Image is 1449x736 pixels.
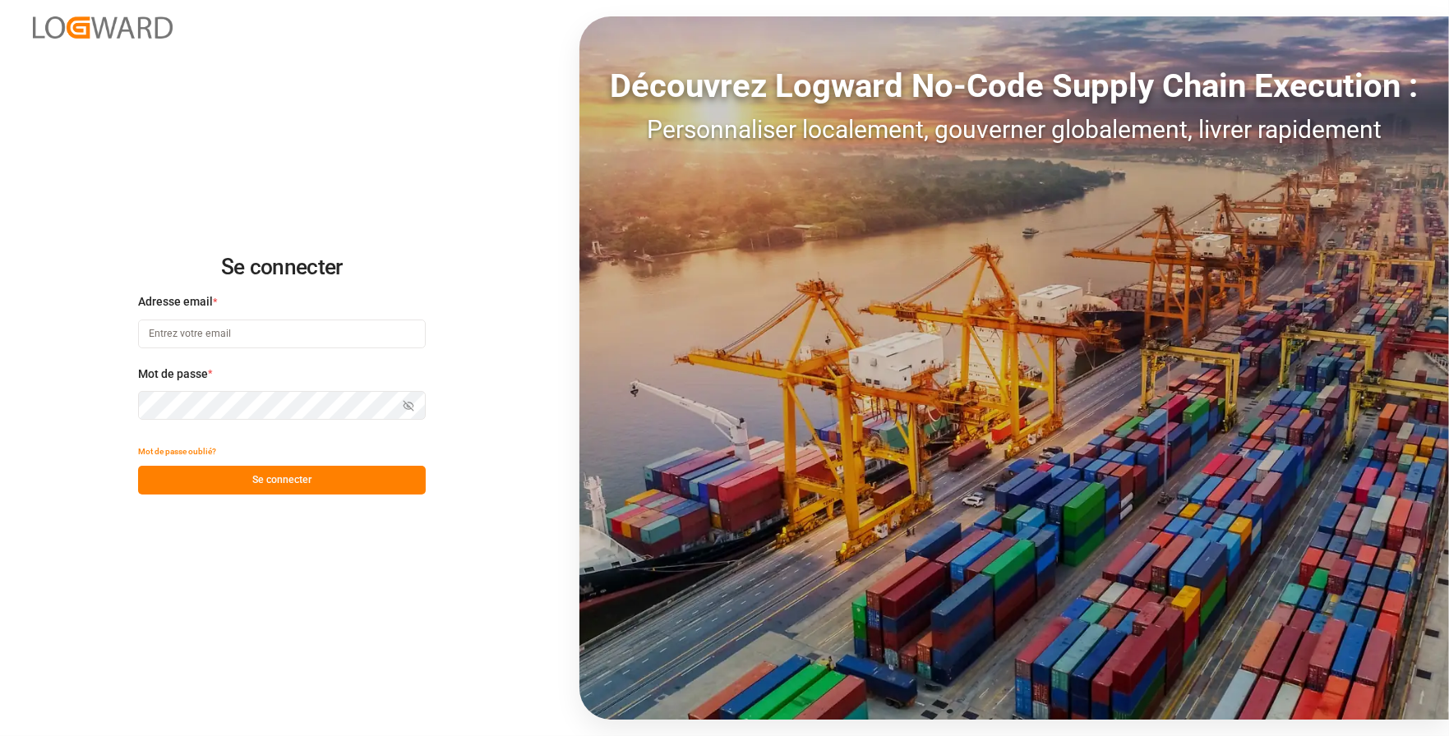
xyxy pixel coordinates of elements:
[647,115,1382,144] font: Personnaliser localement, gouverner globalement, livrer rapidement
[33,16,173,39] img: Logward_new_orange.png
[138,367,208,380] font: Mot de passe
[221,255,343,279] font: Se connecter
[138,447,216,456] font: Mot de passe oublié?
[138,466,426,494] button: Se connecter
[138,295,213,308] font: Adresse email
[611,67,1419,105] font: Découvrez Logward No-Code Supply Chain Execution :
[138,437,216,466] button: Mot de passe oublié?
[252,474,311,485] font: Se connecter
[138,320,426,348] input: Entrez votre email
